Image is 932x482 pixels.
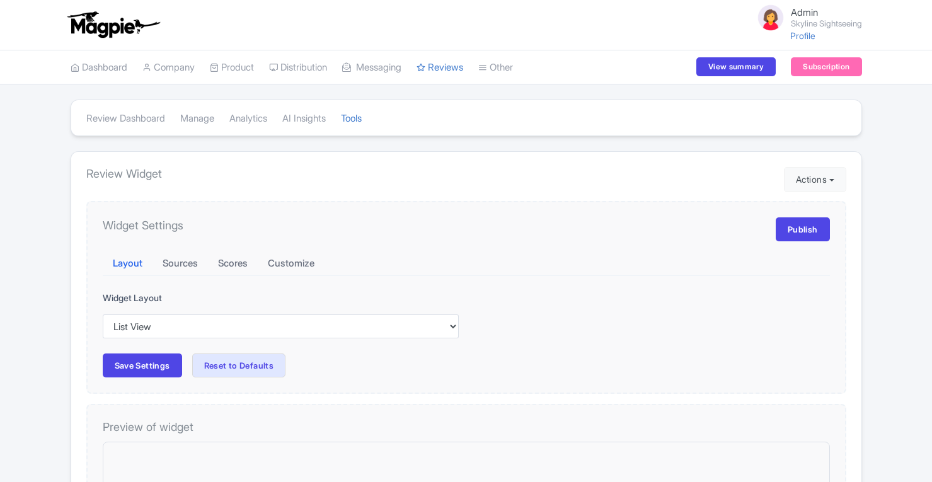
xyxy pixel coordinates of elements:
[229,101,267,136] a: Analytics
[192,353,286,377] button: Reset to Defaults
[142,50,195,85] a: Company
[103,219,183,232] h4: Widget Settings
[417,50,463,85] a: Reviews
[103,420,830,434] h4: Preview of widget
[696,57,776,76] a: View summary
[64,11,162,38] img: logo-ab69f6fb50320c5b225c76a69d11143b.png
[748,3,862,33] a: Admin Skyline Sightseeing
[103,251,152,276] button: Layout
[791,20,862,28] small: Skyline Sightseeing
[791,6,818,18] span: Admin
[103,291,459,304] label: Widget Layout
[180,101,214,136] a: Manage
[86,101,165,136] a: Review Dashboard
[342,50,401,85] a: Messaging
[341,101,362,136] a: Tools
[784,167,846,192] button: Actions
[478,50,513,85] a: Other
[258,251,325,276] button: Customize
[86,167,846,181] h4: Review Widget
[791,57,861,76] a: Subscription
[208,251,258,276] button: Scores
[103,353,182,377] button: Save Settings
[756,3,786,33] img: avatar_key_member-9c1dde93af8b07d7383eb8b5fb890c87.png
[152,251,208,276] button: Sources
[269,50,327,85] a: Distribution
[776,217,830,241] a: Publish
[71,50,127,85] a: Dashboard
[210,50,254,85] a: Product
[790,30,815,41] a: Profile
[282,101,326,136] a: AI Insights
